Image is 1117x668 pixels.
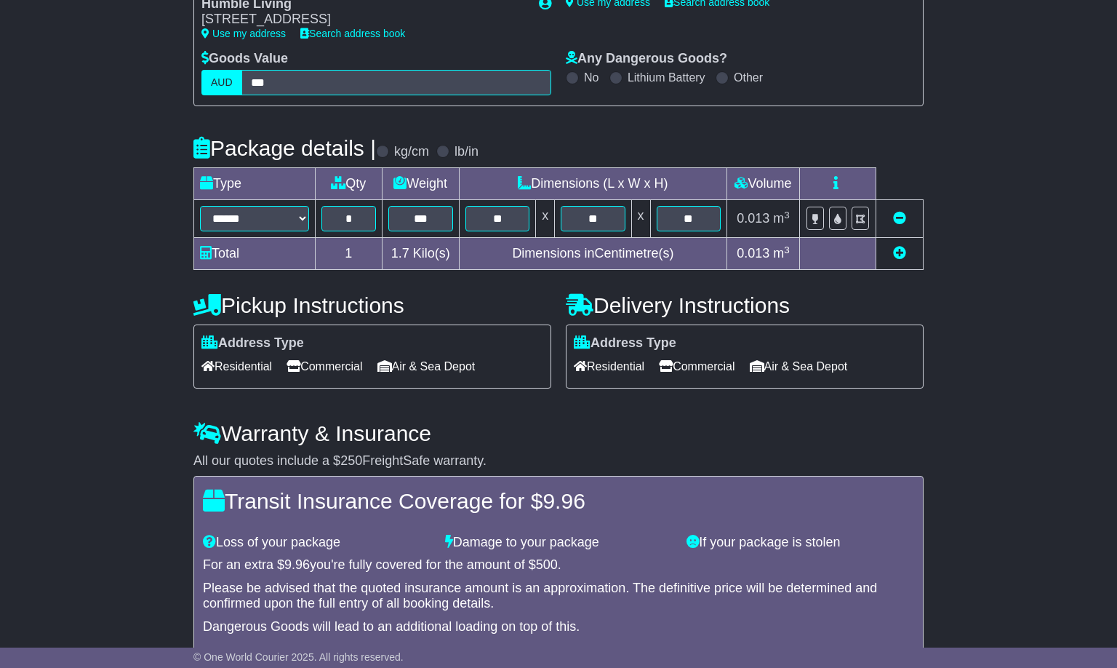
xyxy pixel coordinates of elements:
[391,246,409,261] span: 1.7
[284,557,310,572] span: 9.96
[340,453,362,468] span: 250
[893,211,906,226] a: Remove this item
[193,651,404,663] span: © One World Courier 2025. All rights reserved.
[203,557,914,573] div: For an extra $ you're fully covered for the amount of $ .
[893,246,906,261] a: Add new item
[377,355,476,378] span: Air & Sea Depot
[543,489,585,513] span: 9.96
[316,168,383,200] td: Qty
[203,619,914,635] div: Dangerous Goods will lead to an additional loading on top of this.
[193,421,924,445] h4: Warranty & Insurance
[316,238,383,270] td: 1
[737,246,769,261] span: 0.013
[574,355,644,378] span: Residential
[196,535,438,551] div: Loss of your package
[566,293,924,317] h4: Delivery Instructions
[287,355,362,378] span: Commercial
[679,535,921,551] div: If your package is stolen
[394,144,429,160] label: kg/cm
[536,557,558,572] span: 500
[784,244,790,255] sup: 3
[726,168,799,200] td: Volume
[194,168,316,200] td: Type
[750,355,848,378] span: Air & Sea Depot
[194,238,316,270] td: Total
[300,28,405,39] a: Search address book
[631,200,650,238] td: x
[628,71,705,84] label: Lithium Battery
[784,210,790,220] sup: 3
[201,335,304,351] label: Address Type
[382,238,459,270] td: Kilo(s)
[734,71,763,84] label: Other
[201,355,272,378] span: Residential
[737,211,769,226] span: 0.013
[584,71,598,84] label: No
[459,238,726,270] td: Dimensions in Centimetre(s)
[455,144,479,160] label: lb/in
[438,535,680,551] div: Damage to your package
[566,51,727,67] label: Any Dangerous Goods?
[659,355,734,378] span: Commercial
[773,211,790,226] span: m
[193,136,376,160] h4: Package details |
[193,453,924,469] div: All our quotes include a $ FreightSafe warranty.
[536,200,555,238] td: x
[773,246,790,261] span: m
[203,489,914,513] h4: Transit Insurance Coverage for $
[201,28,286,39] a: Use my address
[201,70,242,95] label: AUD
[193,293,551,317] h4: Pickup Instructions
[203,581,914,612] div: Please be advised that the quoted insurance amount is an approximation. The definitive price will...
[574,335,676,351] label: Address Type
[201,12,524,28] div: [STREET_ADDRESS]
[382,168,459,200] td: Weight
[201,51,288,67] label: Goods Value
[459,168,726,200] td: Dimensions (L x W x H)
